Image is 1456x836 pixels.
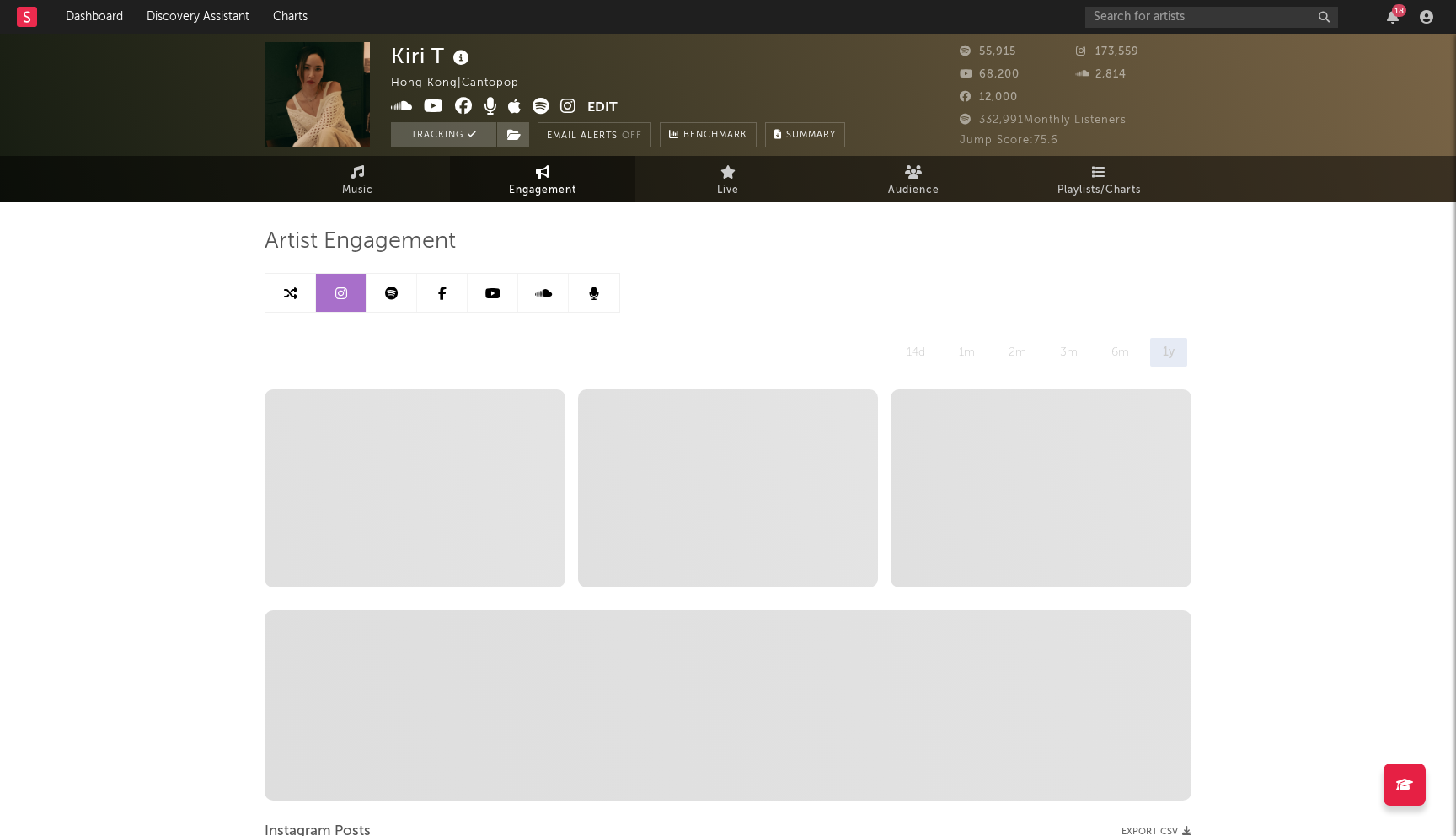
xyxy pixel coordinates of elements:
a: Music [265,156,450,202]
span: Jump Score: 75.6 [960,135,1058,146]
div: Hong Kong | Cantopop [391,73,538,94]
span: 68,200 [960,69,1020,80]
button: Edit [587,98,618,119]
a: Engagement [450,156,635,202]
button: Tracking [391,122,496,147]
a: Playlists/Charts [1006,156,1191,202]
span: 12,000 [960,92,1018,103]
span: 332,991 Monthly Listeners [960,115,1127,126]
div: 6m [1099,338,1142,367]
a: Audience [821,156,1006,202]
button: Summary [765,122,845,147]
span: Engagement [509,180,576,201]
span: Summary [786,131,836,140]
div: 3m [1047,338,1090,367]
span: Benchmark [683,126,747,146]
span: Playlists/Charts [1057,180,1141,201]
em: Off [622,131,642,141]
span: Audience [888,180,939,201]
div: Kiri T [391,42,474,70]
div: 14d [894,338,938,367]
div: 18 [1392,4,1406,17]
input: Search for artists [1085,7,1338,28]
div: 2m [996,338,1039,367]
div: 1m [946,338,988,367]
span: 173,559 [1076,46,1139,57]
span: Live [717,180,739,201]
div: 1y [1150,338,1187,367]
button: 18 [1387,10,1399,24]
span: 2,814 [1076,69,1127,80]
span: 55,915 [960,46,1016,57]
a: Live [635,156,821,202]
a: Benchmark [660,122,757,147]
button: Email AlertsOff [538,122,651,147]
span: Music [342,180,373,201]
span: Artist Engagement [265,232,456,252]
